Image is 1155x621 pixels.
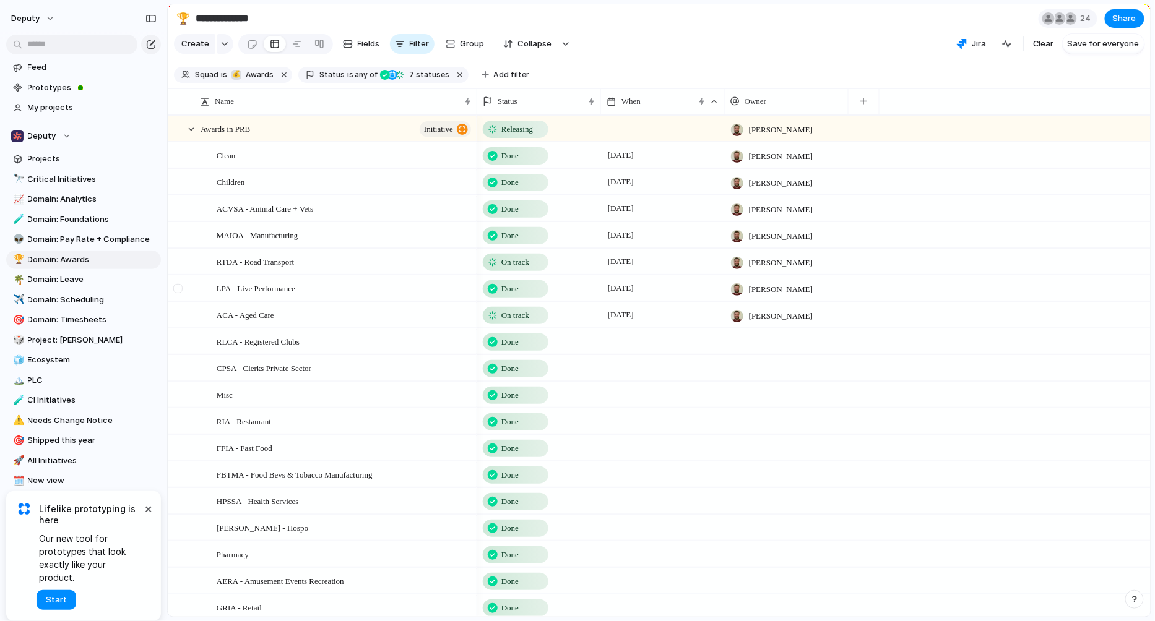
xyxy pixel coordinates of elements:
[28,213,157,226] span: Domain: Foundations
[353,69,378,80] span: any of
[13,252,22,267] div: 🏆
[11,254,24,266] button: 🏆
[501,389,519,401] span: Done
[6,492,161,510] div: ☄️Domain: Payroll AU
[217,334,300,348] span: RLCA - Registered Clubs
[749,177,813,189] span: [PERSON_NAME]
[28,233,157,246] span: Domain: Pay Rate + Compliance
[6,210,161,229] a: 🧪Domain: Foundations
[28,130,56,142] span: Deputy
[501,416,519,428] span: Done
[605,307,637,322] span: [DATE]
[218,68,230,82] button: is
[501,469,519,481] span: Done
[141,501,156,516] button: Dismiss
[501,229,519,242] span: Done
[28,254,157,266] span: Domain: Awards
[621,95,641,108] span: When
[28,273,157,286] span: Domain: Leave
[6,291,161,309] a: ✈️Domain: Scheduling
[319,69,345,80] span: Status
[217,254,294,268] span: RTDA - Road Transport
[379,68,452,82] button: 7 statuses
[1063,34,1144,54] button: Save for everyone
[6,270,161,289] a: 🌴Domain: Leave
[39,532,142,584] span: Our new tool for prototypes that look exactly like your product.
[28,414,157,427] span: Needs Change Notice
[228,68,276,82] button: 💰Awards
[215,95,234,108] span: Name
[11,193,24,205] button: 📈
[475,66,537,84] button: Add filter
[1068,38,1140,50] span: Save for everyone
[11,474,24,487] button: 🗓️
[406,70,417,79] span: 7
[13,333,22,347] div: 🎲
[749,150,813,163] span: [PERSON_NAME]
[605,281,637,296] span: [DATE]
[749,283,813,296] span: [PERSON_NAME]
[501,283,519,295] span: Done
[338,34,385,54] button: Fields
[1028,34,1059,54] button: Clear
[6,411,161,430] div: ⚠️Needs Change Notice
[217,387,233,401] span: Misc
[28,354,157,366] span: Ecosystem
[424,121,453,138] span: initiative
[6,150,161,168] a: Projects
[217,573,344,588] span: AERA - Amusement Events Recreation
[11,213,24,226] button: 🧪
[13,212,22,226] div: 🧪
[461,38,485,50] span: Group
[11,273,24,286] button: 🌴
[37,590,76,610] button: Start
[11,233,24,246] button: 👽
[11,354,24,366] button: 🧊
[173,9,193,28] button: 🏆
[195,69,218,80] span: Squad
[439,34,491,54] button: Group
[358,38,380,50] span: Fields
[217,440,272,455] span: FFIA - Fast Food
[6,351,161,369] div: 🧊Ecosystem
[46,594,67,606] span: Start
[6,391,161,409] a: 🧪CI Initiatives
[1033,38,1054,50] span: Clear
[6,310,161,329] div: 🎯Domain: Timesheets
[11,394,24,406] button: 🧪
[13,192,22,207] div: 📈
[28,314,157,326] span: Domain: Timesheets
[28,394,157,406] span: CI Initiatives
[6,58,161,77] a: Feed
[217,494,299,508] span: HPSSA - Health Services
[501,256,529,268] span: On track
[201,121,250,135] span: Awards in PRB
[6,170,161,189] a: 🔭Critical Initiatives
[28,153,157,165] span: Projects
[494,69,530,80] span: Add filter
[28,61,157,74] span: Feed
[952,35,991,53] button: Jira
[501,602,519,614] span: Done
[28,434,157,447] span: Shipped this year
[11,294,24,306] button: ✈️
[749,124,813,136] span: [PERSON_NAME]
[217,228,298,242] span: MAIOA - Manufacturing
[6,127,161,145] button: Deputy
[6,190,161,208] a: 📈Domain: Analytics
[217,174,245,189] span: Children
[39,503,142,526] span: Lifelike prototyping is here
[217,201,313,215] span: ACVSA - Animal Care + Vets
[11,12,40,25] span: deputy
[13,313,22,327] div: 🎯
[501,549,519,561] span: Done
[28,374,157,387] span: PLC
[13,172,22,186] div: 🔭
[501,442,519,455] span: Done
[605,254,637,269] span: [DATE]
